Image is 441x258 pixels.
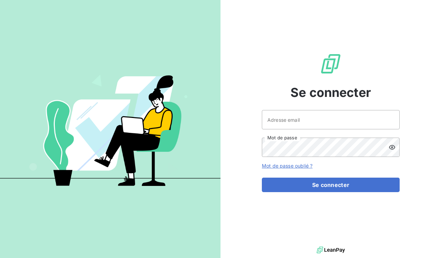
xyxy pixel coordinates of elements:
span: Se connecter [290,83,371,102]
a: Mot de passe oublié ? [262,163,312,169]
button: Se connecter [262,178,400,192]
img: logo [317,245,345,255]
input: placeholder [262,110,400,129]
img: Logo LeanPay [320,53,342,75]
